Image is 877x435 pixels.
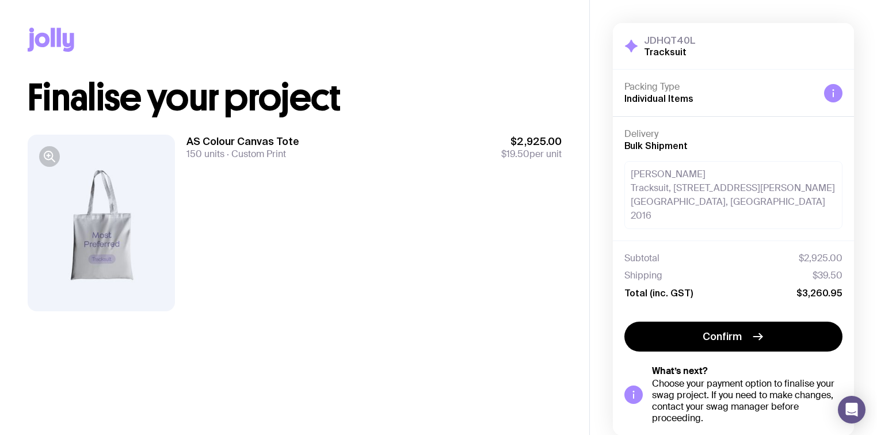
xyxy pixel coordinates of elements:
[796,287,842,299] span: $3,260.95
[186,135,299,148] h3: AS Colour Canvas Tote
[501,148,529,160] span: $19.50
[799,253,842,264] span: $2,925.00
[624,161,842,229] div: [PERSON_NAME] Tracksuit, [STREET_ADDRESS][PERSON_NAME] [GEOGRAPHIC_DATA], [GEOGRAPHIC_DATA] 2016
[624,322,842,352] button: Confirm
[644,46,695,58] h2: Tracksuit
[624,140,688,151] span: Bulk Shipment
[186,148,224,160] span: 150 units
[624,287,693,299] span: Total (inc. GST)
[644,35,695,46] h3: JDHQT40L
[501,135,562,148] span: $2,925.00
[652,365,842,377] h5: What’s next?
[813,270,842,281] span: $39.50
[838,396,865,423] div: Open Intercom Messenger
[624,81,815,93] h4: Packing Type
[224,148,286,160] span: Custom Print
[501,148,562,160] span: per unit
[624,253,659,264] span: Subtotal
[624,270,662,281] span: Shipping
[624,128,842,140] h4: Delivery
[703,330,742,344] span: Confirm
[652,378,842,424] div: Choose your payment option to finalise your swag project. If you need to make changes, contact yo...
[28,79,562,116] h1: Finalise your project
[624,93,693,104] span: Individual Items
